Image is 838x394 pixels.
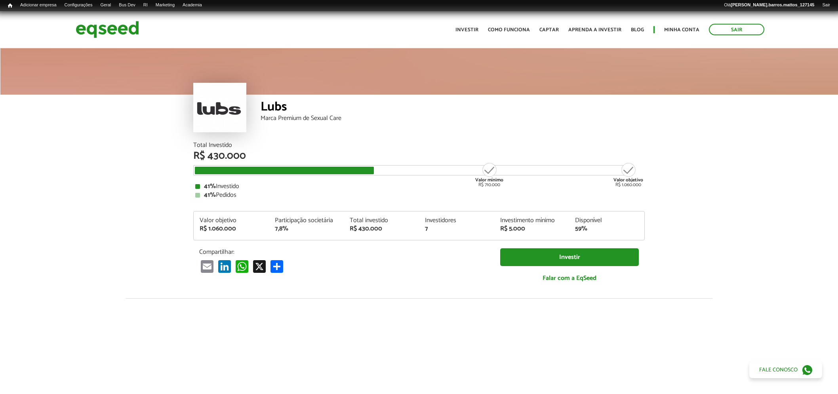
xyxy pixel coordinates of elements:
a: Sair [709,24,764,35]
a: Compartilhar [269,260,285,273]
a: Geral [96,2,115,8]
a: Academia [179,2,206,8]
strong: 41% [204,181,216,192]
p: Compartilhar: [199,248,488,256]
a: Blog [631,27,644,32]
a: Captar [539,27,559,32]
a: Falar com a EqSeed [500,270,639,286]
div: 7,8% [275,226,338,232]
div: Investido [195,183,643,190]
div: Investimento mínimo [500,217,564,224]
a: LinkedIn [217,260,232,273]
a: Adicionar empresa [16,2,61,8]
strong: [PERSON_NAME].barros.mattos_127145 [731,2,814,7]
div: Total investido [350,217,413,224]
a: Sair [818,2,834,8]
div: R$ 430.000 [350,226,413,232]
div: R$ 1.060.000 [613,162,643,187]
div: Participação societária [275,217,338,224]
div: R$ 1.060.000 [200,226,263,232]
div: R$ 710.000 [474,162,504,187]
img: EqSeed [76,19,139,40]
div: Marca Premium de Sexual Care [261,115,645,122]
div: 7 [425,226,488,232]
div: Total Investido [193,142,645,148]
span: Início [8,3,12,8]
a: Investir [455,27,478,32]
div: R$ 430.000 [193,151,645,161]
a: Início [4,2,16,10]
a: X [251,260,267,273]
a: RI [139,2,152,8]
a: Configurações [61,2,97,8]
a: Marketing [152,2,179,8]
strong: 41% [204,190,216,200]
a: Como funciona [488,27,530,32]
a: WhatsApp [234,260,250,273]
a: Olá[PERSON_NAME].barros.mattos_127145 [720,2,818,8]
a: Minha conta [664,27,699,32]
div: Disponível [575,217,638,224]
strong: Valor objetivo [613,176,643,184]
strong: Valor mínimo [475,176,503,184]
div: Pedidos [195,192,643,198]
div: 59% [575,226,638,232]
a: Aprenda a investir [568,27,621,32]
a: Bus Dev [115,2,139,8]
div: Investidores [425,217,488,224]
div: Valor objetivo [200,217,263,224]
div: Lubs [261,101,645,115]
a: Fale conosco [749,362,822,378]
a: Email [199,260,215,273]
div: R$ 5.000 [500,226,564,232]
a: Investir [500,248,639,266]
